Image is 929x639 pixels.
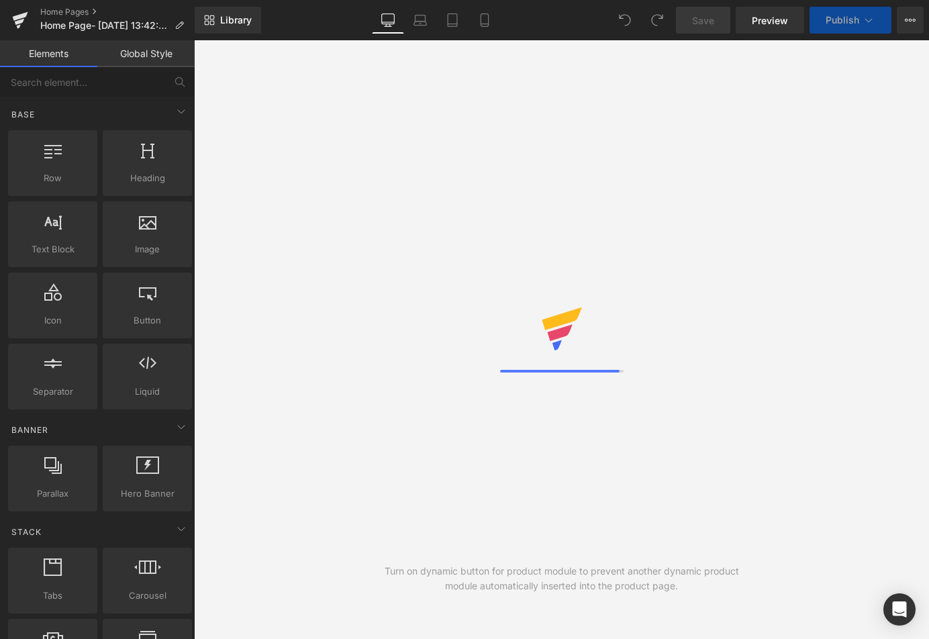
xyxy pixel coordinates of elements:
[12,171,93,185] span: Row
[12,487,93,501] span: Parallax
[372,7,404,34] a: Desktop
[10,526,43,538] span: Stack
[107,242,188,256] span: Image
[12,589,93,603] span: Tabs
[107,385,188,399] span: Liquid
[220,14,252,26] span: Library
[97,40,195,67] a: Global Style
[10,108,36,121] span: Base
[10,424,50,436] span: Banner
[826,15,859,26] span: Publish
[40,7,195,17] a: Home Pages
[107,171,188,185] span: Heading
[12,313,93,328] span: Icon
[107,487,188,501] span: Hero Banner
[752,13,788,28] span: Preview
[404,7,436,34] a: Laptop
[436,7,469,34] a: Tablet
[692,13,714,28] span: Save
[897,7,924,34] button: More
[107,589,188,603] span: Carousel
[107,313,188,328] span: Button
[469,7,501,34] a: Mobile
[736,7,804,34] a: Preview
[810,7,891,34] button: Publish
[612,7,638,34] button: Undo
[195,7,261,34] a: New Library
[644,7,671,34] button: Redo
[12,242,93,256] span: Text Block
[883,593,916,626] div: Open Intercom Messenger
[40,20,169,31] span: Home Page- [DATE] 13:42:30
[12,385,93,399] span: Separator
[378,564,746,593] div: Turn on dynamic button for product module to prevent another dynamic product module automatically...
